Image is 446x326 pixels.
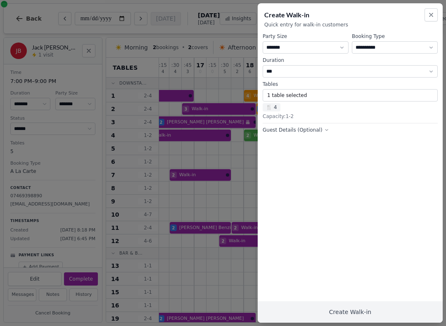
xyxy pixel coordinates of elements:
label: Booking Type [352,33,438,40]
span: 🍴 [266,104,272,111]
button: Create Walk-in [258,301,443,323]
label: Duration [263,57,438,64]
h2: Create Walk-in [264,10,436,20]
button: 1 table selected [263,89,438,102]
p: Quick entry for walk-in customers [264,21,436,28]
span: 4 [263,103,280,111]
button: Guest Details (Optional) [263,127,329,133]
div: Capacity: 1 - 2 [263,113,438,120]
label: Party Size [263,33,349,40]
label: Tables [263,81,438,87]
